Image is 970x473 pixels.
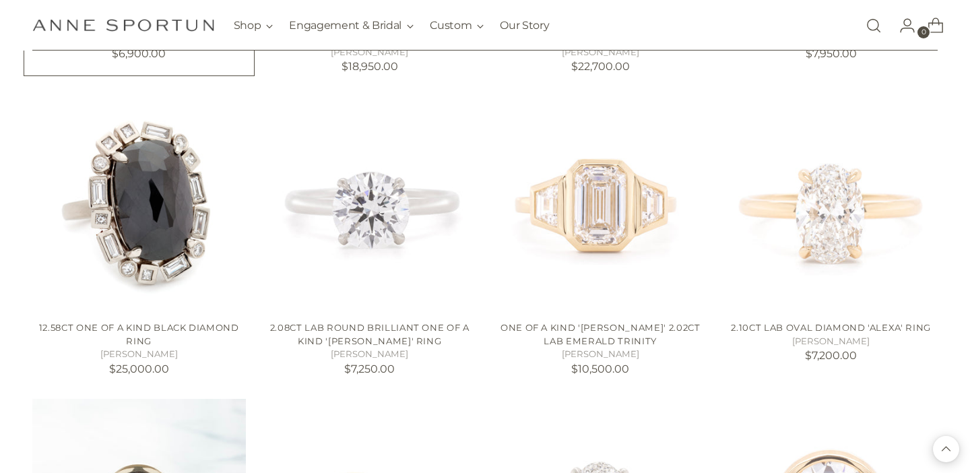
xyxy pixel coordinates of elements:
[724,96,938,311] a: 2.10ct Lab Oval Diamond 'Alexa' Ring
[571,60,630,73] span: $22,700.00
[888,12,915,39] a: Go to the account page
[805,349,857,362] span: $7,200.00
[39,322,239,346] a: 12.58ct One of a Kind Black Diamond Ring
[806,47,857,60] span: $7,950.00
[263,348,477,361] h5: [PERSON_NAME]
[917,12,944,39] a: Open cart modal
[724,335,938,348] h5: [PERSON_NAME]
[270,322,470,346] a: 2.08ct Lab Round Brilliant One of a Kind '[PERSON_NAME]' Ring
[494,96,707,310] a: One Of a Kind 'Fiona' 2.02ct Lab Emerald Trinity
[342,60,398,73] span: $18,950.00
[430,11,484,40] button: Custom
[494,348,707,361] h5: [PERSON_NAME]
[32,19,214,32] a: Anne Sportun Fine Jewellery
[500,322,701,346] a: One Of a Kind '[PERSON_NAME]' 2.02ct Lab Emerald Trinity
[234,11,273,40] button: Shop
[494,46,707,59] h5: [PERSON_NAME]
[32,348,246,361] h5: [PERSON_NAME]
[109,362,169,375] span: $25,000.00
[917,26,930,38] span: 0
[263,46,477,59] h5: [PERSON_NAME]
[289,11,414,40] button: Engagement & Bridal
[344,362,395,375] span: $7,250.00
[32,96,246,310] a: 12.58ct One of a Kind Black Diamond Ring
[571,362,629,375] span: $10,500.00
[263,96,477,311] a: 2.08ct Lab Round Brilliant One of a Kind 'Annie' Ring
[500,11,549,40] a: Our Story
[112,47,166,60] span: $6,900.00
[860,12,887,39] a: Open search modal
[933,436,959,462] button: Back to top
[731,322,931,333] a: 2.10ct Lab Oval Diamond 'Alexa' Ring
